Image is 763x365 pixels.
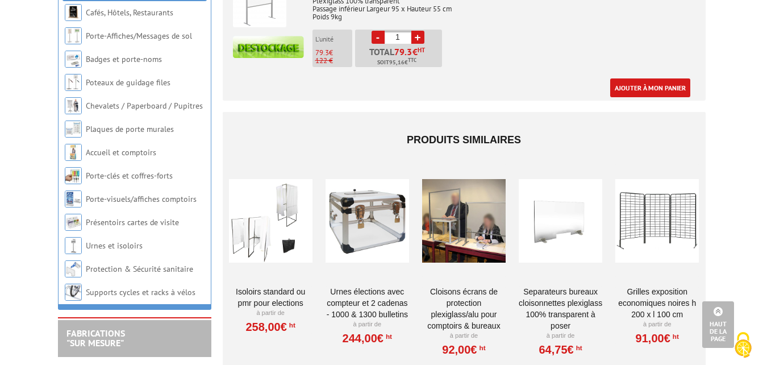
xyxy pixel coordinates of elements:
img: Porte-Affiches/Messages de sol [65,27,82,44]
a: 92,00€HT [442,346,485,353]
p: € [315,49,352,57]
a: Poteaux de guidage files [86,77,170,88]
a: Cloisons Écrans de protection Plexiglass/Alu pour comptoirs & Bureaux [422,286,506,331]
a: Porte-Affiches/Messages de sol [86,31,192,41]
a: Urnes et isoloirs [86,240,143,251]
a: 91,00€HT [636,335,679,342]
a: Porte-visuels/affiches comptoirs [86,194,197,204]
img: Cookies (fenêtre modale) [729,331,757,359]
sup: TTC [408,57,416,63]
p: À partir de [519,331,602,341]
a: Ajouter à mon panier [610,78,690,97]
img: Plaques de porte murales [65,121,82,138]
img: destockage [233,36,304,58]
a: Cafés, Hôtels, Restaurants [86,7,173,18]
img: Poteaux de guidage files [65,74,82,91]
span: Produits similaires [407,134,521,146]
span: 95,16 [389,58,405,67]
a: urnes élections avec compteur et 2 cadenas - 1000 & 1300 bulletins [326,286,409,320]
sup: HT [383,333,392,341]
a: Supports cycles et racks à vélos [86,287,195,297]
a: Protection & Sécurité sanitaire [86,264,193,274]
a: Plaques de porte murales [86,124,174,134]
sup: HT [418,46,425,54]
p: À partir de [326,320,409,329]
sup: HT [477,344,486,352]
sup: HT [287,321,295,329]
img: Présentoirs cartes de visite [65,214,82,231]
img: Porte-clés et coffres-forts [65,167,82,184]
p: L'unité [315,35,352,43]
a: 64,75€HT [539,346,582,353]
p: À partir de [229,309,312,318]
a: Badges et porte-noms [86,54,162,64]
a: Haut de la page [702,301,734,348]
a: 258,00€HT [245,323,295,330]
a: 244,00€HT [343,335,392,342]
sup: HT [574,344,582,352]
img: Supports cycles et racks à vélos [65,284,82,301]
p: 122 € [315,57,352,65]
img: Protection & Sécurité sanitaire [65,260,82,277]
img: Cafés, Hôtels, Restaurants [65,4,82,21]
span: 79.3 [315,48,329,57]
sup: HT [670,333,679,341]
img: Porte-visuels/affiches comptoirs [65,190,82,208]
a: Chevalets / Paperboard / Pupitres [86,101,203,111]
a: Présentoirs cartes de visite [86,217,179,227]
p: À partir de [422,331,506,341]
a: + [411,31,424,44]
a: SEPARATEURS BUREAUX CLOISONNETTES PLEXIGLASS 100% TRANSPARENT À POSER [519,286,602,331]
a: Grilles Exposition Economiques Noires H 200 x L 100 cm [615,286,699,320]
img: Badges et porte-noms [65,51,82,68]
a: ISOLOIRS STANDARD OU PMR POUR ELECTIONS [229,286,312,309]
span: Soit € [377,58,416,67]
a: Accueil et comptoirs [86,147,156,157]
a: Porte-clés et coffres-forts [86,171,173,181]
p: Total [358,47,442,67]
a: - [372,31,385,44]
a: FABRICATIONS"Sur Mesure" [66,327,125,349]
span: € [412,47,418,56]
img: Accueil et comptoirs [65,144,82,161]
img: Urnes et isoloirs [65,237,82,254]
button: Cookies (fenêtre modale) [723,326,763,365]
span: 79.3 [394,47,412,56]
p: À partir de [615,320,699,329]
img: Chevalets / Paperboard / Pupitres [65,97,82,114]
